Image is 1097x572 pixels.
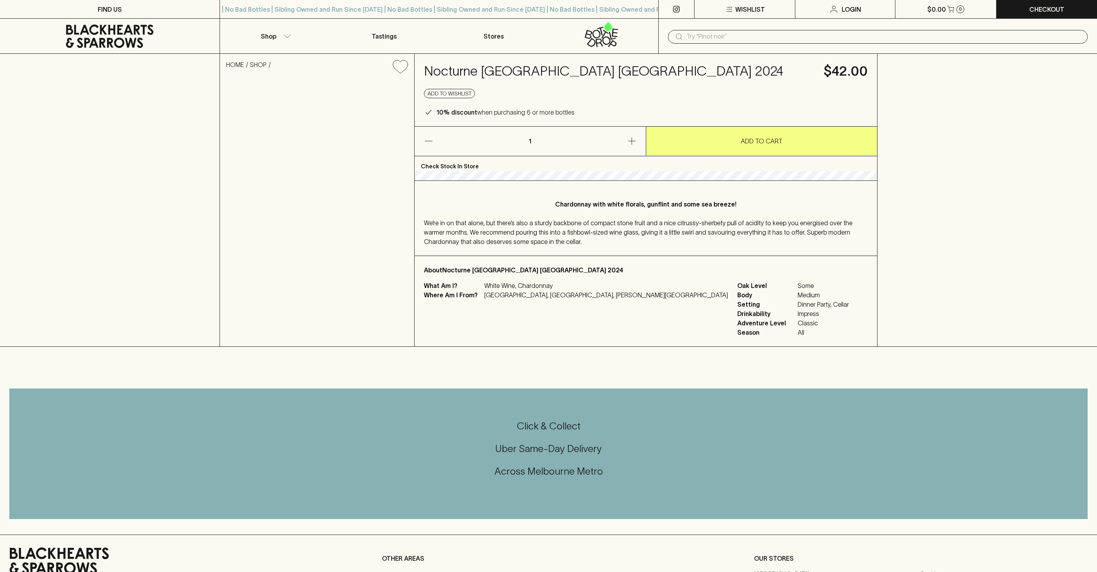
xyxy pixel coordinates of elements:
p: OUR STORES [754,554,1088,563]
span: Classic [798,318,849,328]
span: Adventure Level [737,318,796,328]
button: Shop [220,19,330,53]
b: 10% discount [436,109,477,116]
p: $0.00 [927,5,946,14]
a: Tastings [329,19,439,53]
input: Try "Pinot noir" [687,30,1081,43]
span: All [798,328,849,337]
span: Season [737,328,796,337]
p: Shop [261,32,276,41]
h5: Click & Collect [9,420,1088,433]
p: Tastings [372,32,397,41]
p: White Wine, Chardonnay [484,281,728,290]
h5: Uber Same-Day Delivery [9,442,1088,455]
button: ADD TO CART [646,127,877,156]
h4: $42.00 [824,63,868,79]
p: when purchasing 6 or more bottles [436,108,575,117]
p: Stores [483,32,504,41]
span: Oak Level [737,281,796,290]
a: Stores [439,19,549,53]
p: Wishlist [735,5,765,14]
span: Setting [737,300,796,309]
p: About Nocturne [GEOGRAPHIC_DATA] [GEOGRAPHIC_DATA] 2024 [424,265,868,275]
span: Medium [798,290,849,300]
span: Drinkability [737,309,796,318]
a: SHOP [250,61,267,68]
p: Checkout [1029,5,1064,14]
h5: Across Melbourne Metro [9,465,1088,478]
p: 1 [521,127,540,156]
span: Body [737,290,796,300]
p: What Am I? [424,281,482,290]
button: Add to wishlist [424,89,475,98]
h4: Nocturne [GEOGRAPHIC_DATA] [GEOGRAPHIC_DATA] 2024 [424,63,815,79]
button: Add to wishlist [390,57,411,77]
p: Where Am I From? [424,290,482,300]
a: HOME [226,61,244,68]
p: FIND US [98,5,122,14]
span: We’re in on that alone, but there’s also a sturdy backbone of compact stone fruit and a nice citr... [424,219,853,245]
p: ADD TO CART [741,136,782,146]
p: Check Stock In Store [415,156,877,171]
span: Dinner Party, Cellar [798,300,849,309]
img: 34039.png [220,80,414,346]
span: Some [798,281,849,290]
p: [GEOGRAPHIC_DATA], [GEOGRAPHIC_DATA], [PERSON_NAME][GEOGRAPHIC_DATA] [484,290,728,300]
p: OTHER AREAS [382,554,716,563]
p: Chardonnay with white florals, gunflint and some sea breeze! [440,199,853,209]
p: 0 [959,7,962,11]
p: Login [842,5,861,14]
span: Impress [798,309,849,318]
div: Call to action block [9,388,1088,519]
